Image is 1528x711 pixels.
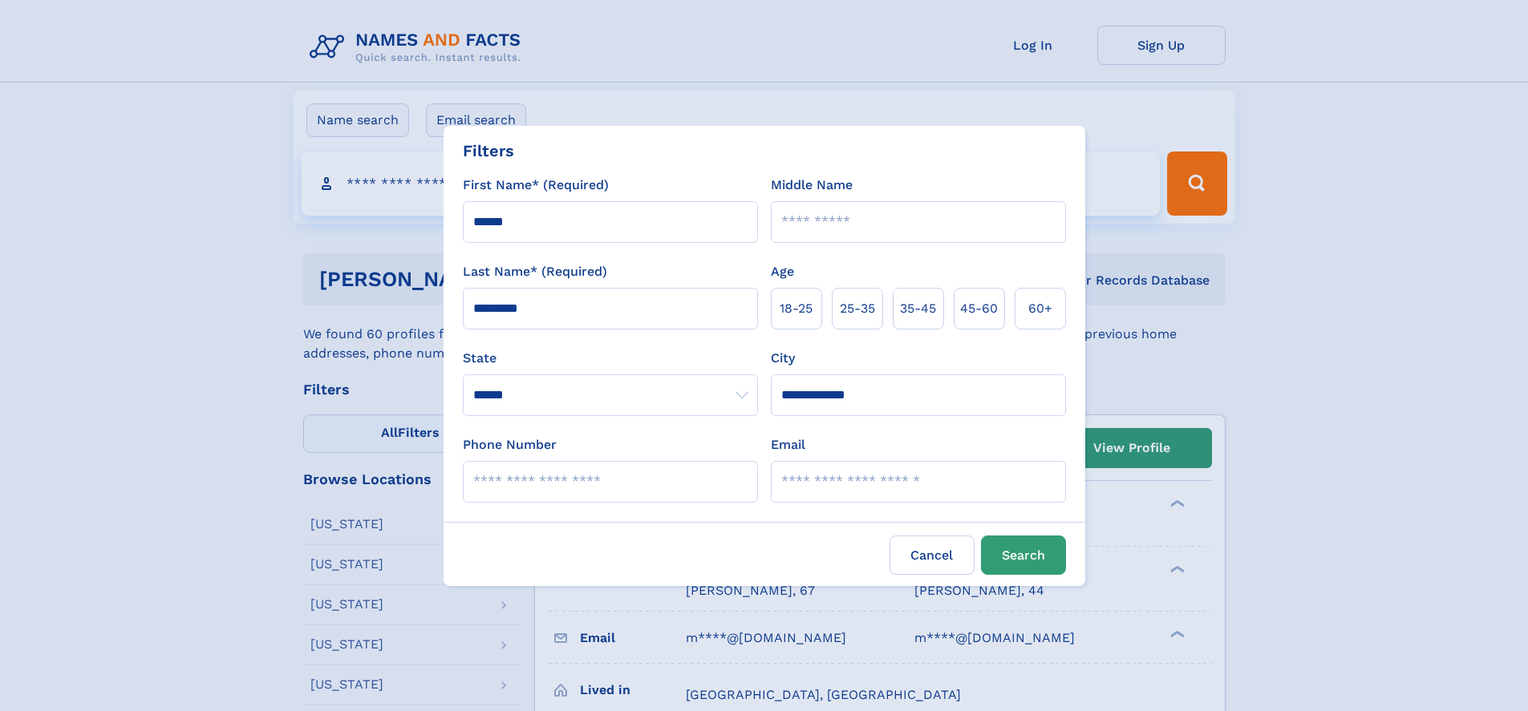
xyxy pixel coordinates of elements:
label: City [771,349,795,368]
div: Filters [463,139,514,163]
span: 60+ [1028,299,1052,318]
span: 25‑35 [840,299,875,318]
span: 35‑45 [900,299,936,318]
label: Middle Name [771,176,853,195]
label: Phone Number [463,435,557,454]
label: Age [771,262,794,281]
label: Cancel [890,535,975,575]
label: Last Name* (Required) [463,262,607,281]
label: First Name* (Required) [463,176,609,195]
button: Search [981,535,1066,575]
label: State [463,349,758,368]
label: Email [771,435,805,454]
span: 45‑60 [960,299,998,318]
span: 18‑25 [780,299,813,318]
